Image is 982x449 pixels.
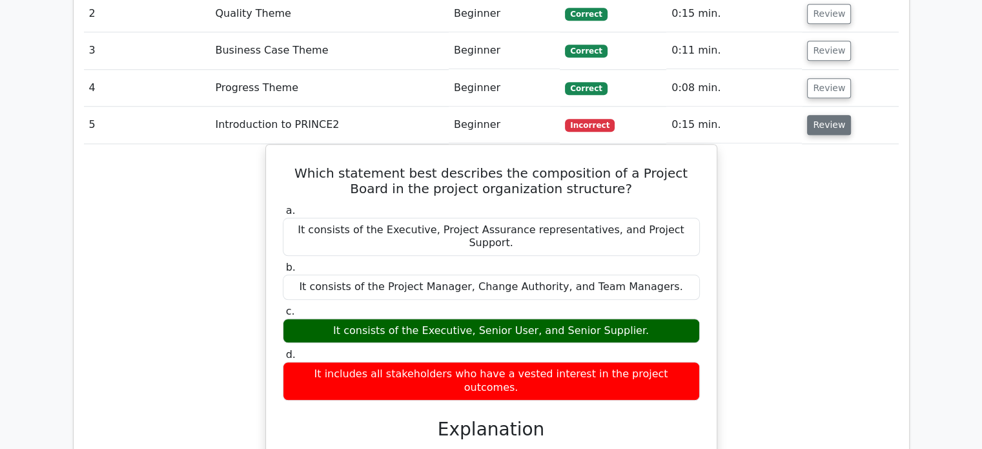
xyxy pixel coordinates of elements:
[210,32,449,69] td: Business Case Theme
[565,8,607,21] span: Correct
[281,165,701,196] h5: Which statement best describes the composition of a Project Board in the project organization str...
[565,82,607,95] span: Correct
[666,70,802,107] td: 0:08 min.
[210,107,449,143] td: Introduction to PRINCE2
[807,115,851,135] button: Review
[449,32,560,69] td: Beginner
[666,32,802,69] td: 0:11 min.
[286,204,296,216] span: a.
[84,70,210,107] td: 4
[286,261,296,273] span: b.
[84,107,210,143] td: 5
[283,318,700,344] div: It consists of the Executive, Senior User, and Senior Supplier.
[283,275,700,300] div: It consists of the Project Manager, Change Authority, and Team Managers.
[286,348,296,360] span: d.
[283,362,700,401] div: It includes all stakeholders who have a vested interest in the project outcomes.
[807,41,851,61] button: Review
[84,32,210,69] td: 3
[565,45,607,57] span: Correct
[807,78,851,98] button: Review
[666,107,802,143] td: 0:15 min.
[807,4,851,24] button: Review
[286,305,295,317] span: c.
[565,119,615,132] span: Incorrect
[283,218,700,256] div: It consists of the Executive, Project Assurance representatives, and Project Support.
[210,70,449,107] td: Progress Theme
[449,107,560,143] td: Beginner
[291,419,692,441] h3: Explanation
[449,70,560,107] td: Beginner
